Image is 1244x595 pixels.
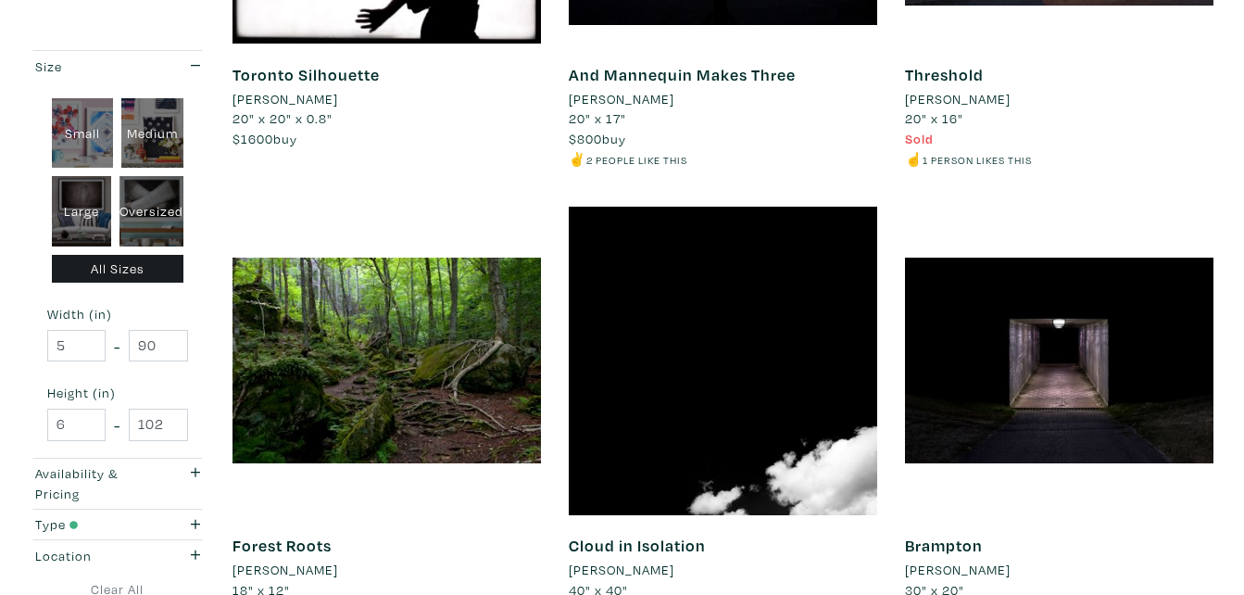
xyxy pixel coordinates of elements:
[905,89,1213,109] a: [PERSON_NAME]
[232,560,338,580] li: [PERSON_NAME]
[47,308,188,321] small: Width (in)
[35,514,153,535] div: Type
[35,463,153,503] div: Availability & Pricing
[232,560,541,580] a: [PERSON_NAME]
[121,98,183,169] div: Medium
[905,64,984,85] a: Threshold
[905,560,1213,580] a: [PERSON_NAME]
[232,89,541,109] a: [PERSON_NAME]
[119,176,183,247] div: Oversized
[569,560,674,580] li: [PERSON_NAME]
[232,109,333,127] span: 20" x 20" x 0.8"
[47,386,188,399] small: Height (in)
[31,540,205,571] button: Location
[35,57,153,77] div: Size
[569,535,706,556] a: Cloud in Isolation
[31,510,205,540] button: Type
[569,89,877,109] a: [PERSON_NAME]
[114,412,120,437] span: -
[35,546,153,566] div: Location
[31,459,205,509] button: Availability & Pricing
[52,176,112,247] div: Large
[905,535,983,556] a: Brampton
[52,255,184,284] div: All Sizes
[232,535,332,556] a: Forest Roots
[569,130,626,147] span: buy
[905,149,1213,170] li: ☝️
[569,130,602,147] span: $800
[569,64,796,85] a: And Mannequin Makes Three
[905,89,1011,109] li: [PERSON_NAME]
[52,98,114,169] div: Small
[232,89,338,109] li: [PERSON_NAME]
[569,149,877,170] li: ✌️
[31,51,205,82] button: Size
[232,64,380,85] a: Toronto Silhouette
[569,560,877,580] a: [PERSON_NAME]
[586,153,687,167] small: 2 people like this
[232,130,297,147] span: buy
[569,89,674,109] li: [PERSON_NAME]
[923,153,1032,167] small: 1 person likes this
[114,334,120,359] span: -
[569,109,626,127] span: 20" x 17"
[905,109,963,127] span: 20" x 16"
[905,130,934,147] span: Sold
[905,560,1011,580] li: [PERSON_NAME]
[232,130,273,147] span: $1600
